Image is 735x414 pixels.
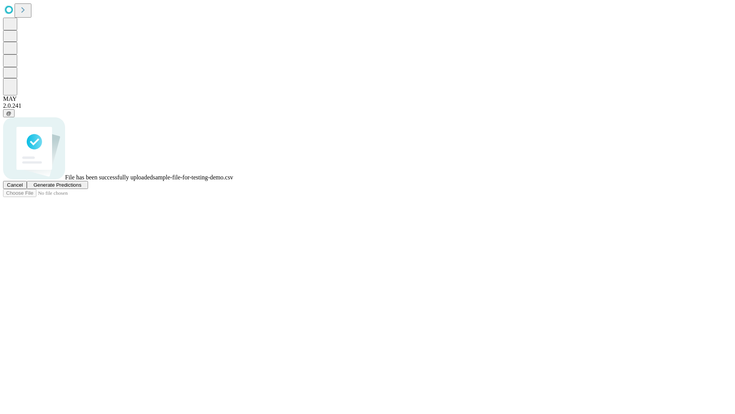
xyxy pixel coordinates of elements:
span: @ [6,110,11,116]
span: sample-file-for-testing-demo.csv [153,174,233,181]
button: Generate Predictions [27,181,88,189]
span: Generate Predictions [33,182,81,188]
div: 2.0.241 [3,102,732,109]
button: @ [3,109,15,117]
div: MAY [3,95,732,102]
button: Cancel [3,181,27,189]
span: Cancel [7,182,23,188]
span: File has been successfully uploaded [65,174,153,181]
